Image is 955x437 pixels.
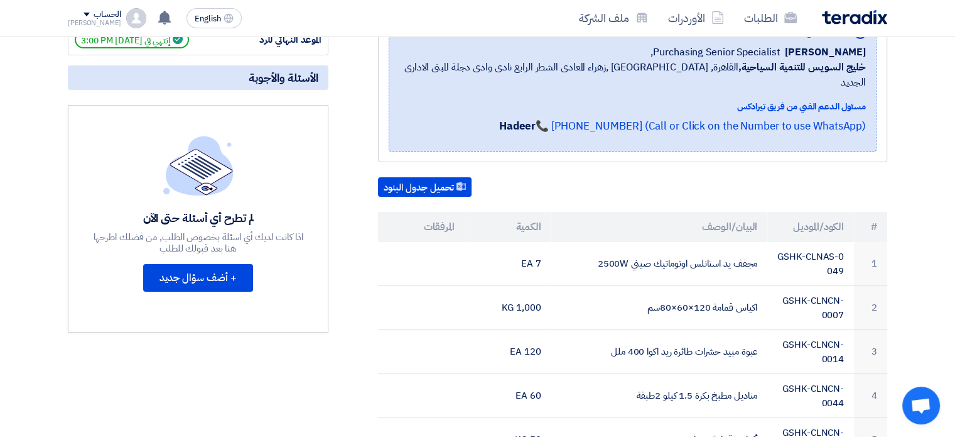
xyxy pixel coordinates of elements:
[738,60,866,75] b: خليج السويس للتنمية السياحية,
[854,330,887,374] td: 3
[126,8,146,28] img: profile_test.png
[658,3,734,33] a: الأوردرات
[378,177,472,197] button: تحميل جدول البنود
[465,212,551,242] th: الكمية
[163,136,234,195] img: empty_state_list.svg
[569,3,658,33] a: ملف الشركة
[854,242,887,286] td: 1
[68,19,121,26] div: [PERSON_NAME]
[399,60,866,90] span: القاهرة, [GEOGRAPHIC_DATA] ,زهراء المعادى الشطر الرابع نادى وادى دجلة المبنى الادارى الجديد
[465,374,551,418] td: 60 EA
[92,211,305,225] div: لم تطرح أي أسئلة حتى الآن
[92,231,305,254] div: اذا كانت لديك أي اسئلة بخصوص الطلب, من فضلك اطرحها هنا بعد قبولك للطلب
[465,330,551,374] td: 120 EA
[499,118,536,134] strong: Hadeer
[399,100,866,113] div: مسئول الدعم الفني من فريق تيرادكس
[536,118,866,134] a: 📞 [PHONE_NUMBER] (Call or Click on the Number to use WhatsApp)
[143,264,253,292] button: + أضف سؤال جديد
[767,242,854,286] td: GSHK-CLNAS-0049
[551,374,768,418] td: مناديل مطبخ بكرة 1.5 كيلو 2طبقة
[94,9,121,20] div: الحساب
[822,10,887,25] img: Teradix logo
[75,31,189,48] span: إنتهي في [DATE] 3:00 PM
[650,45,780,60] span: Purchasing Senior Specialist,
[195,14,221,23] span: English
[551,242,768,286] td: مجفف يد استانلس اوتوماتيك صيني 2500W
[854,212,887,242] th: #
[551,212,768,242] th: البيان/الوصف
[767,286,854,330] td: GSHK-CLNCN-0007
[227,33,321,47] div: الموعد النهائي للرد
[902,387,940,424] div: Open chat
[767,330,854,374] td: GSHK-CLNCN-0014
[767,212,854,242] th: الكود/الموديل
[249,70,318,85] span: الأسئلة والأجوبة
[767,374,854,418] td: GSHK-CLNCN-0044
[186,8,242,28] button: English
[854,286,887,330] td: 2
[734,3,807,33] a: الطلبات
[785,45,866,60] span: [PERSON_NAME]
[551,330,768,374] td: عبوة مبيد حشرات طائرة ريد اكوا 400 ملل
[854,374,887,418] td: 4
[378,212,465,242] th: المرفقات
[551,286,768,330] td: اكياس قمامة 120×60×80سم
[465,286,551,330] td: 1,000 KG
[465,242,551,286] td: 7 EA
